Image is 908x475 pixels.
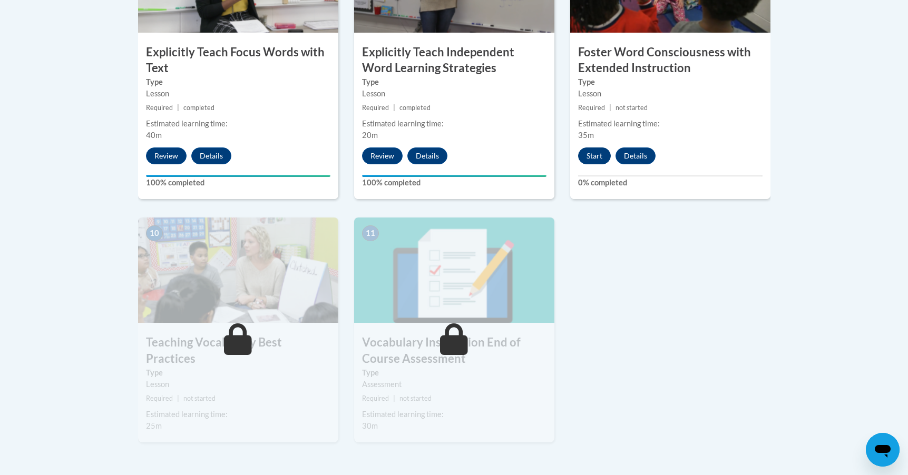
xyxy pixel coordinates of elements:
[146,177,330,189] label: 100% completed
[609,104,611,112] span: |
[138,44,338,77] h3: Explicitly Teach Focus Words with Text
[146,225,163,241] span: 10
[354,44,554,77] h3: Explicitly Teach Independent Word Learning Strategies
[399,394,432,402] span: not started
[578,147,611,164] button: Start
[146,409,330,420] div: Estimated learning time:
[578,88,763,100] div: Lesson
[146,76,330,88] label: Type
[393,394,395,402] span: |
[362,421,378,430] span: 30m
[578,177,763,189] label: 0% completed
[191,147,231,164] button: Details
[146,367,330,379] label: Type
[616,147,656,164] button: Details
[138,217,338,323] img: Course Image
[354,217,554,323] img: Course Image
[146,88,330,100] div: Lesson
[138,334,338,367] h3: Teaching Vocabulary Best Practices
[578,76,763,88] label: Type
[177,394,179,402] span: |
[362,88,546,100] div: Lesson
[570,44,770,77] h3: Foster Word Consciousness with Extended Instruction
[183,394,216,402] span: not started
[362,118,546,130] div: Estimated learning time:
[362,76,546,88] label: Type
[362,175,546,177] div: Your progress
[616,104,648,112] span: not started
[578,118,763,130] div: Estimated learning time:
[362,147,403,164] button: Review
[362,177,546,189] label: 100% completed
[362,225,379,241] span: 11
[362,394,389,402] span: Required
[362,131,378,140] span: 20m
[146,379,330,390] div: Lesson
[866,433,900,467] iframe: Button to launch messaging window
[146,131,162,140] span: 40m
[146,104,173,112] span: Required
[183,104,214,112] span: completed
[399,104,431,112] span: completed
[578,131,594,140] span: 35m
[393,104,395,112] span: |
[146,175,330,177] div: Your progress
[146,147,187,164] button: Review
[146,421,162,430] span: 25m
[354,334,554,367] h3: Vocabulary Instruction End of Course Assessment
[177,104,179,112] span: |
[362,379,546,390] div: Assessment
[146,394,173,402] span: Required
[362,367,546,379] label: Type
[146,118,330,130] div: Estimated learning time:
[578,104,605,112] span: Required
[362,409,546,420] div: Estimated learning time:
[362,104,389,112] span: Required
[407,147,447,164] button: Details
